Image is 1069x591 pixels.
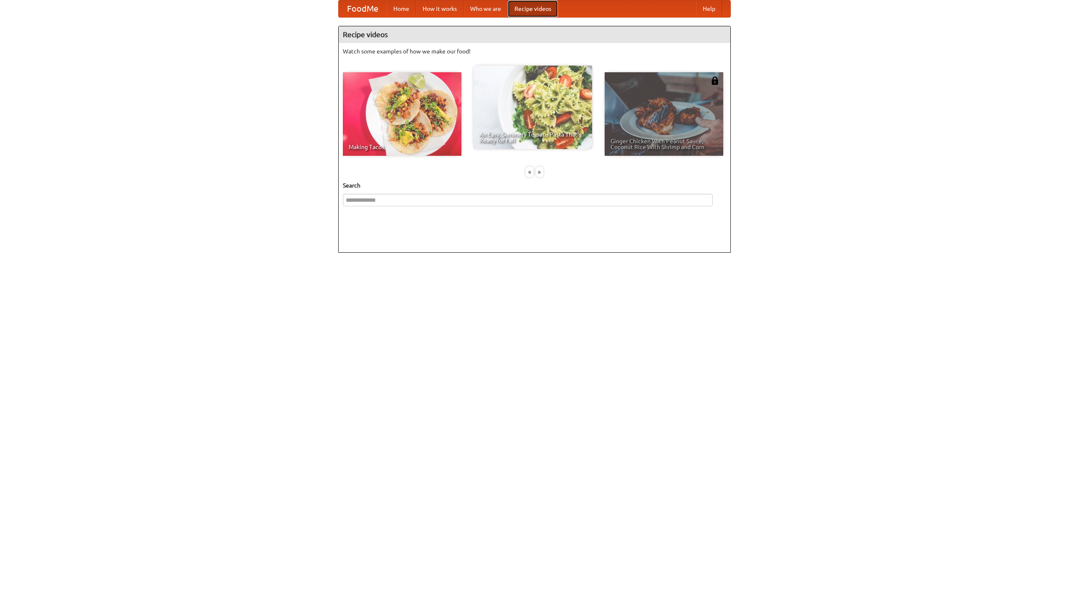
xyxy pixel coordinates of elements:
span: Making Tacos [349,144,456,150]
p: Watch some examples of how we make our food! [343,47,726,56]
div: « [526,167,533,177]
a: FoodMe [339,0,387,17]
a: An Easy, Summery Tomato Pasta That's Ready for Fall [474,66,592,149]
a: Who we are [464,0,508,17]
a: Help [696,0,722,17]
h4: Recipe videos [339,26,730,43]
a: Making Tacos [343,72,461,156]
span: An Easy, Summery Tomato Pasta That's Ready for Fall [479,132,586,143]
a: Recipe videos [508,0,558,17]
a: Home [387,0,416,17]
div: » [536,167,543,177]
img: 483408.png [711,76,719,85]
a: How it works [416,0,464,17]
h5: Search [343,181,726,190]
